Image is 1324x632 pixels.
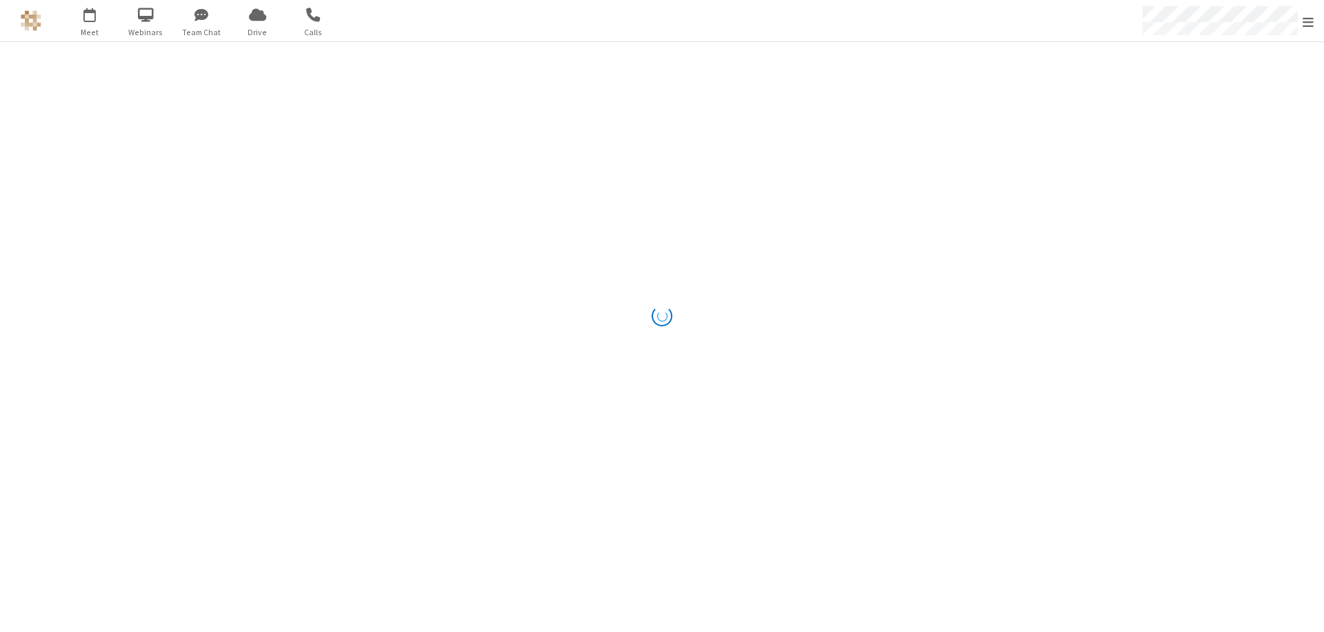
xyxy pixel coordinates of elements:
[120,26,172,39] span: Webinars
[232,26,283,39] span: Drive
[288,26,339,39] span: Calls
[64,26,116,39] span: Meet
[21,10,41,31] img: QA Selenium DO NOT DELETE OR CHANGE
[176,26,228,39] span: Team Chat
